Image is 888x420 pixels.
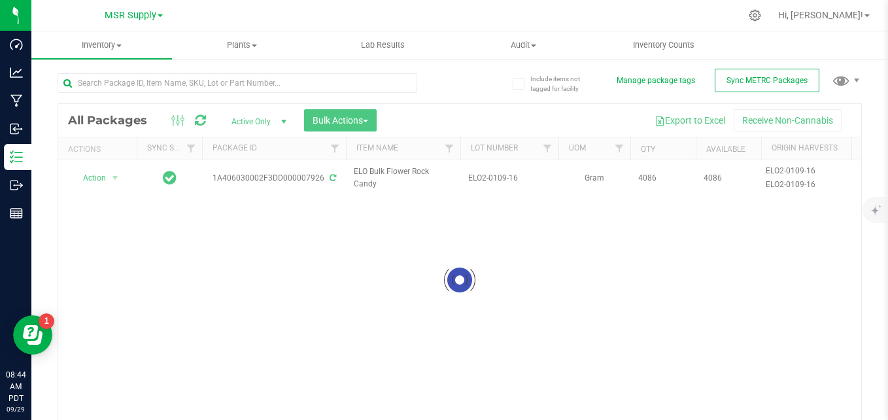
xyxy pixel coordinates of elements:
[530,74,596,94] span: Include items not tagged for facility
[778,10,863,20] span: Hi, [PERSON_NAME]!
[617,75,695,86] button: Manage package tags
[10,122,23,135] inline-svg: Inbound
[173,39,312,51] span: Plants
[453,31,594,59] a: Audit
[594,31,734,59] a: Inventory Counts
[726,76,808,85] span: Sync METRC Packages
[105,10,156,21] span: MSR Supply
[343,39,422,51] span: Lab Results
[31,39,172,51] span: Inventory
[313,31,453,59] a: Lab Results
[10,207,23,220] inline-svg: Reports
[39,313,54,329] iframe: Resource center unread badge
[172,31,313,59] a: Plants
[10,66,23,79] inline-svg: Analytics
[10,150,23,164] inline-svg: Inventory
[10,94,23,107] inline-svg: Manufacturing
[58,73,417,93] input: Search Package ID, Item Name, SKU, Lot or Part Number...
[747,9,763,22] div: Manage settings
[13,315,52,355] iframe: Resource center
[31,31,172,59] a: Inventory
[10,38,23,51] inline-svg: Dashboard
[10,179,23,192] inline-svg: Outbound
[715,69,819,92] button: Sync METRC Packages
[615,39,712,51] span: Inventory Counts
[6,404,26,414] p: 09/29
[6,369,26,404] p: 08:44 AM PDT
[454,39,593,51] span: Audit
